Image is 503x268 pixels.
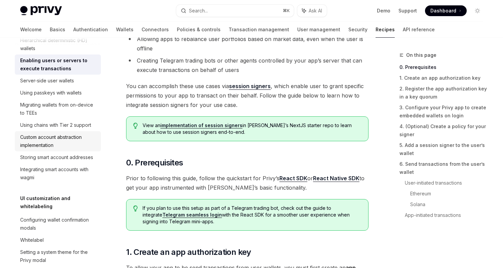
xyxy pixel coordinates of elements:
span: 0. Prerequisites [126,157,183,168]
a: 0. Prerequisites [399,62,488,73]
a: implementation of session signers [160,122,242,128]
span: Dashboard [430,7,456,14]
a: Policies & controls [177,22,221,38]
a: Welcome [20,22,42,38]
a: Telegram seamless login [162,212,222,218]
div: Search... [189,7,208,15]
span: You can accomplish these use cases via , which enable user to grant specific permissions to your ... [126,81,369,110]
a: 6. Send transactions from the user’s wallet [399,159,488,178]
div: Server-side user wallets [20,77,74,85]
a: 1. Create an app authorization key [399,73,488,83]
a: React Native SDK [313,175,359,182]
div: Configuring wallet confirmation modals [20,216,97,232]
a: Dashboard [425,5,467,16]
a: Support [398,7,417,14]
div: Setting a system theme for the Privy modal [20,248,97,264]
div: Using chains with Tier 2 support [20,121,91,129]
a: Basics [50,22,65,38]
div: Migrating wallets from on-device to TEEs [20,101,97,117]
div: Whitelabel [20,236,44,244]
div: Enabling users or servers to execute transactions [20,56,97,73]
a: Recipes [376,22,395,38]
a: Demo [377,7,390,14]
a: Whitelabel [15,234,101,246]
a: API reference [403,22,435,38]
a: Using chains with Tier 2 support [15,119,101,131]
img: light logo [20,6,62,15]
div: Using passkeys with wallets [20,89,82,97]
button: Ask AI [297,5,327,17]
a: Security [348,22,367,38]
a: 3. Configure your Privy app to create embedded wallets on login [399,102,488,121]
span: Prior to following this guide, follow the quickstart for Privy’s or to get your app instrumented ... [126,174,369,192]
a: Transaction management [229,22,289,38]
a: Authentication [73,22,108,38]
a: User management [297,22,340,38]
a: Migrating wallets from on-device to TEEs [15,99,101,119]
a: Storing smart account addresses [15,151,101,163]
span: View an in [PERSON_NAME]’s NextJS starter repo to learn about how to use session signers end-to-end. [143,122,361,136]
li: Creating Telegram trading bots or other agents controlled by your app’s server that can execute t... [126,56,369,75]
a: Solana [410,199,488,210]
a: Server-side user wallets [15,75,101,87]
a: React SDK [279,175,307,182]
svg: Tip [133,123,138,129]
li: Allowing apps to rebalance user portfolios based on market data, even when the user is offline [126,34,369,53]
a: Setting a system theme for the Privy modal [15,246,101,266]
a: 5. Add a session signer to the user’s wallet [399,140,488,159]
svg: Tip [133,205,138,212]
a: Custom account abstraction implementation [15,131,101,151]
div: Storing smart account addresses [20,153,93,161]
a: Connectors [142,22,169,38]
span: On this page [406,51,436,59]
span: ⌘ K [283,8,290,13]
a: Ethereum [410,188,488,199]
a: Wallets [116,22,133,38]
a: 4. (Optional) Create a policy for your signer [399,121,488,140]
span: Ask AI [309,7,322,14]
div: Integrating smart accounts with wagmi [20,165,97,182]
a: Enabling users or servers to execute transactions [15,54,101,75]
a: App-initiated transactions [405,210,488,221]
a: Configuring wallet confirmation modals [15,214,101,234]
span: 1. Create an app authorization key [126,247,251,258]
button: Search...⌘K [176,5,294,17]
a: session signers [229,83,271,90]
button: Toggle dark mode [472,5,483,16]
a: Integrating smart accounts with wagmi [15,163,101,184]
a: Using passkeys with wallets [15,87,101,99]
span: If you plan to use this setup as part of a Telegram trading bot, check out the guide to integrate... [143,205,361,225]
div: Custom account abstraction implementation [20,133,97,149]
a: 2. Register the app authorization key in a key quorum [399,83,488,102]
h5: UI customization and whitelabeling [20,194,101,210]
a: User-initiated transactions [405,178,488,188]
